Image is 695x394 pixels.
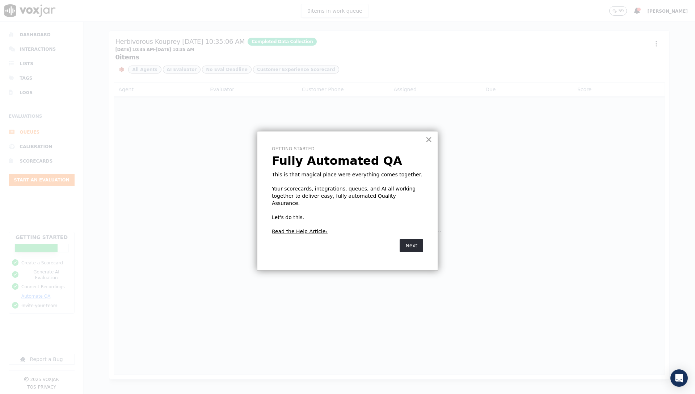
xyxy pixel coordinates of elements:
[272,214,423,221] p: Let's do this.
[272,229,328,234] a: Read the Help Article›
[272,154,423,168] p: Fully Automated QA
[272,146,423,152] p: Getting Started
[400,239,423,252] button: Next
[670,369,688,387] div: Open Intercom Messenger
[425,134,432,145] button: Close
[272,171,423,179] p: This is that magical place were everything comes together.
[272,185,423,207] p: Your scorecards, integrations, queues, and AI all working together to deliver easy, fully automat...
